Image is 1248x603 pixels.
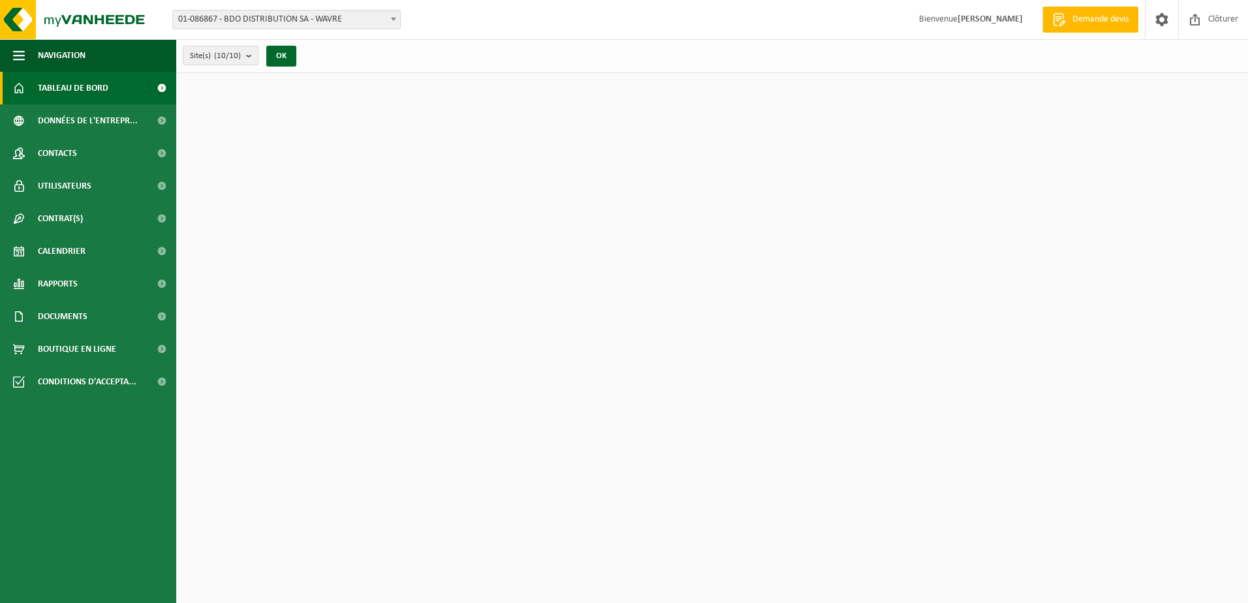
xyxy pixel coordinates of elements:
[38,333,116,365] span: Boutique en ligne
[38,202,83,235] span: Contrat(s)
[38,39,86,72] span: Navigation
[1042,7,1138,33] a: Demande devis
[38,300,87,333] span: Documents
[1069,13,1132,26] span: Demande devis
[183,46,258,65] button: Site(s)(10/10)
[38,365,136,398] span: Conditions d'accepta...
[173,10,400,29] span: 01-086867 - BDO DISTRIBUTION SA - WAVRE
[172,10,401,29] span: 01-086867 - BDO DISTRIBUTION SA - WAVRE
[38,235,86,268] span: Calendrier
[214,52,241,60] count: (10/10)
[38,72,108,104] span: Tableau de bord
[266,46,296,67] button: OK
[38,137,77,170] span: Contacts
[38,268,78,300] span: Rapports
[958,14,1023,24] strong: [PERSON_NAME]
[38,170,91,202] span: Utilisateurs
[38,104,138,137] span: Données de l'entrepr...
[190,46,241,66] span: Site(s)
